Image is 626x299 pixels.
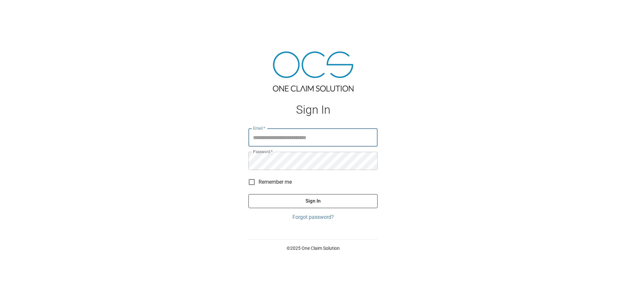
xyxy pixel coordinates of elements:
label: Password [253,149,273,154]
button: Sign In [248,194,378,208]
p: © 2025 One Claim Solution [248,245,378,251]
label: Email [253,125,265,131]
img: ocs-logo-tra.png [273,51,353,92]
a: Forgot password? [248,213,378,221]
h1: Sign In [248,103,378,117]
span: Remember me [259,178,292,186]
img: ocs-logo-white-transparent.png [8,4,34,17]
